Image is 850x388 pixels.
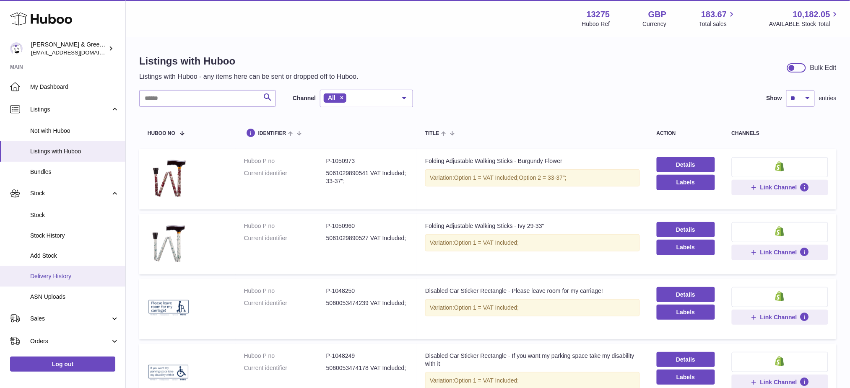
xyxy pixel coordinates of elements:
span: Delivery History [30,272,119,280]
span: Option 1 = VAT Included; [454,377,519,384]
button: Link Channel [732,310,828,325]
label: Show [767,94,782,102]
img: Disabled Car Sticker Rectangle - Please leave room for my carriage! [148,287,190,329]
span: 10,182.05 [793,9,830,20]
div: Currency [643,20,667,28]
dt: Huboo P no [244,157,326,165]
span: Listings [30,106,110,114]
span: ASN Uploads [30,293,119,301]
dt: Huboo P no [244,352,326,360]
a: Details [657,352,715,367]
dd: P-1048249 [326,352,408,360]
span: Total sales [699,20,736,28]
span: [EMAIL_ADDRESS][DOMAIN_NAME] [31,49,123,56]
span: Link Channel [760,313,797,321]
span: Orders [30,337,110,345]
span: Option 2 = 33-37"; [519,174,567,181]
span: Sales [30,315,110,323]
p: Listings with Huboo - any items here can be sent or dropped off to Huboo. [139,72,359,81]
span: My Dashboard [30,83,119,91]
div: Disabled Car Sticker Rectangle - Please leave room for my carriage! [425,287,640,295]
span: Option 1 = VAT Included; [454,239,519,246]
button: Labels [657,305,715,320]
dd: 5060053474178 VAT Included; [326,364,408,372]
h1: Listings with Huboo [139,54,359,68]
label: Channel [293,94,316,102]
img: shopify-small.png [775,226,784,236]
div: Huboo Ref [582,20,610,28]
button: Labels [657,240,715,255]
a: 10,182.05 AVAILABLE Stock Total [769,9,840,28]
span: Link Channel [760,248,797,256]
span: Add Stock [30,252,119,260]
span: Stock [30,189,110,197]
button: Labels [657,370,715,385]
span: Stock [30,211,119,219]
div: Bulk Edit [810,63,837,72]
img: Folding Adjustable Walking Sticks - Burgundy Flower [148,157,190,199]
div: action [657,131,715,136]
img: shopify-small.png [775,161,784,171]
img: Folding Adjustable Walking Sticks - Ivy 29-33" [148,222,190,264]
span: Listings with Huboo [30,147,119,155]
dd: 5061029890527 VAT Included; [326,234,408,242]
span: All [328,94,335,101]
a: Details [657,157,715,172]
span: Bundles [30,168,119,176]
span: identifier [258,131,286,136]
span: Option 1 = VAT Included; [454,174,519,181]
dt: Current identifier [244,299,326,307]
img: shopify-small.png [775,356,784,366]
dd: P-1048250 [326,287,408,295]
img: shopify-small.png [775,291,784,301]
span: Link Channel [760,378,797,386]
button: Link Channel [732,245,828,260]
dt: Current identifier [244,364,326,372]
dd: 5060053474239 VAT Included; [326,299,408,307]
span: Link Channel [760,184,797,191]
a: Log out [10,357,115,372]
span: title [425,131,439,136]
span: entries [819,94,837,102]
span: Huboo no [148,131,175,136]
dt: Huboo P no [244,222,326,230]
span: Not with Huboo [30,127,119,135]
div: Folding Adjustable Walking Sticks - Burgundy Flower [425,157,640,165]
strong: 13275 [587,9,610,20]
div: Folding Adjustable Walking Sticks - Ivy 29-33" [425,222,640,230]
div: Variation: [425,234,640,251]
a: Details [657,287,715,302]
a: Details [657,222,715,237]
dt: Current identifier [244,234,326,242]
strong: GBP [648,9,666,20]
span: 183.67 [701,9,727,20]
div: Variation: [425,169,640,186]
button: Labels [657,175,715,190]
dd: P-1050960 [326,222,408,230]
dt: Huboo P no [244,287,326,295]
span: AVAILABLE Stock Total [769,20,840,28]
div: [PERSON_NAME] & Green Ltd [31,41,107,57]
div: channels [732,131,828,136]
dd: P-1050973 [326,157,408,165]
dd: 5061029890541 VAT Included; 33-37"; [326,169,408,185]
a: 183.67 Total sales [699,9,736,28]
button: Link Channel [732,180,828,195]
dt: Current identifier [244,169,326,185]
span: Option 1 = VAT Included; [454,304,519,311]
div: Variation: [425,299,640,316]
span: Stock History [30,232,119,240]
img: internalAdmin-13275@internal.huboo.com [10,42,23,55]
div: Disabled Car Sticker Rectangle - If you want my parking space take my disability with it [425,352,640,368]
